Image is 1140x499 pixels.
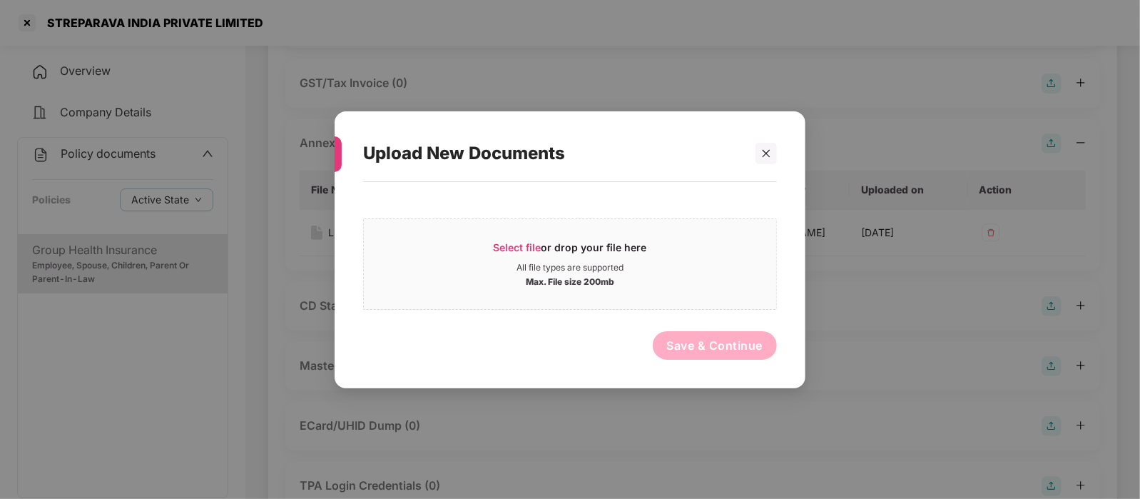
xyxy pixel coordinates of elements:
span: Select file [494,241,541,253]
span: Select fileor drop your file hereAll file types are supportedMax. File size 200mb [364,229,776,298]
div: Max. File size 200mb [526,273,614,287]
button: Save & Continue [653,331,778,359]
div: or drop your file here [494,240,647,261]
span: close [761,148,771,158]
div: Upload New Documents [363,126,743,181]
div: All file types are supported [516,261,624,273]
